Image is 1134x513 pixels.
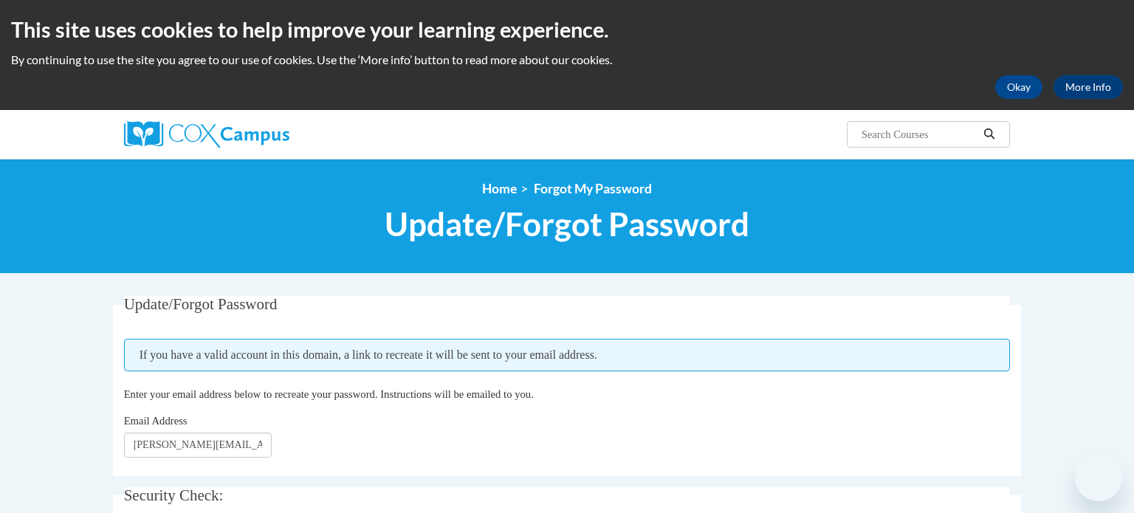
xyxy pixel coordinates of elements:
input: Search Courses [860,125,978,143]
input: Email [124,433,272,458]
span: Email Address [124,415,188,427]
iframe: Button to launch messaging window [1075,454,1122,501]
a: Cox Campus [124,121,405,148]
a: More Info [1054,75,1123,99]
span: If you have a valid account in this domain, a link to recreate it will be sent to your email addr... [124,339,1011,371]
a: Home [482,181,517,196]
span: Forgot My Password [534,181,652,196]
img: Cox Campus [124,121,289,148]
span: Update/Forgot Password [385,204,749,244]
h2: This site uses cookies to help improve your learning experience. [11,15,1123,44]
span: Security Check: [124,486,224,504]
p: By continuing to use the site you agree to our use of cookies. Use the ‘More info’ button to read... [11,52,1123,68]
span: Enter your email address below to recreate your password. Instructions will be emailed to you. [124,388,534,400]
button: Search [978,125,1000,143]
span: Update/Forgot Password [124,295,278,313]
button: Okay [995,75,1042,99]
